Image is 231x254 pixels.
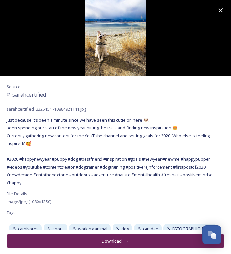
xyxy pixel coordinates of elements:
span: File Details [7,191,27,197]
span: sarahcertified [12,91,46,98]
span: dog [121,226,129,232]
span: Source [7,84,21,90]
span: working animal [78,226,107,232]
a: sarahcertified [7,91,224,98]
button: Open Chat [202,225,221,244]
span: canidae [143,226,158,232]
span: image/jpeg ( 1080 x 1350 ) [7,199,51,204]
span: Tags [7,210,16,216]
span: [GEOGRAPHIC_DATA] [172,226,214,232]
button: Download [7,234,224,248]
span: carnivores [18,226,38,232]
span: snout [53,226,64,232]
span: Just because it’s been a minute since we have seen this cutie on here 🐶. Been spending our start ... [7,117,215,186]
span: sarahcertified_2225151710884921141.jpg [7,106,86,112]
